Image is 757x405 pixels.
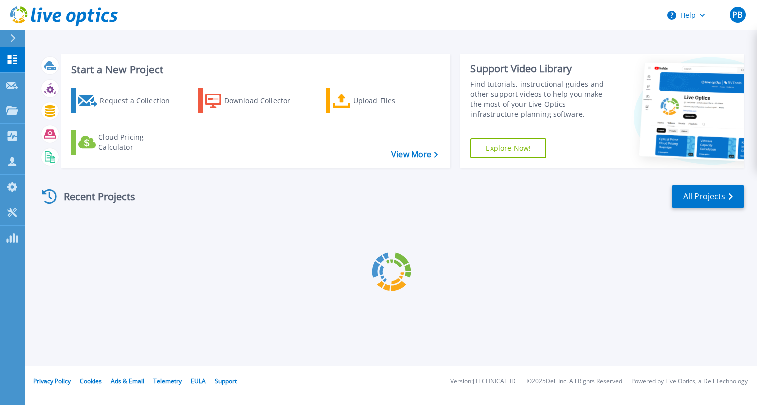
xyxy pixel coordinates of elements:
a: Ads & Email [111,377,144,385]
div: Request a Collection [100,91,180,111]
a: Download Collector [198,88,310,113]
div: Support Video Library [470,62,613,75]
div: Download Collector [224,91,304,111]
a: EULA [191,377,206,385]
a: View More [391,150,438,159]
a: Upload Files [326,88,438,113]
li: Powered by Live Optics, a Dell Technology [631,378,748,385]
div: Upload Files [353,91,434,111]
div: Cloud Pricing Calculator [98,132,178,152]
li: Version: [TECHNICAL_ID] [450,378,518,385]
a: Telemetry [153,377,182,385]
div: Find tutorials, instructional guides and other support videos to help you make the most of your L... [470,79,613,119]
li: © 2025 Dell Inc. All Rights Reserved [527,378,622,385]
a: Explore Now! [470,138,546,158]
a: Support [215,377,237,385]
span: PB [732,11,742,19]
a: Cloud Pricing Calculator [71,130,183,155]
h3: Start a New Project [71,64,438,75]
a: Cookies [80,377,102,385]
a: All Projects [672,185,744,208]
div: Recent Projects [39,184,149,209]
a: Privacy Policy [33,377,71,385]
a: Request a Collection [71,88,183,113]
